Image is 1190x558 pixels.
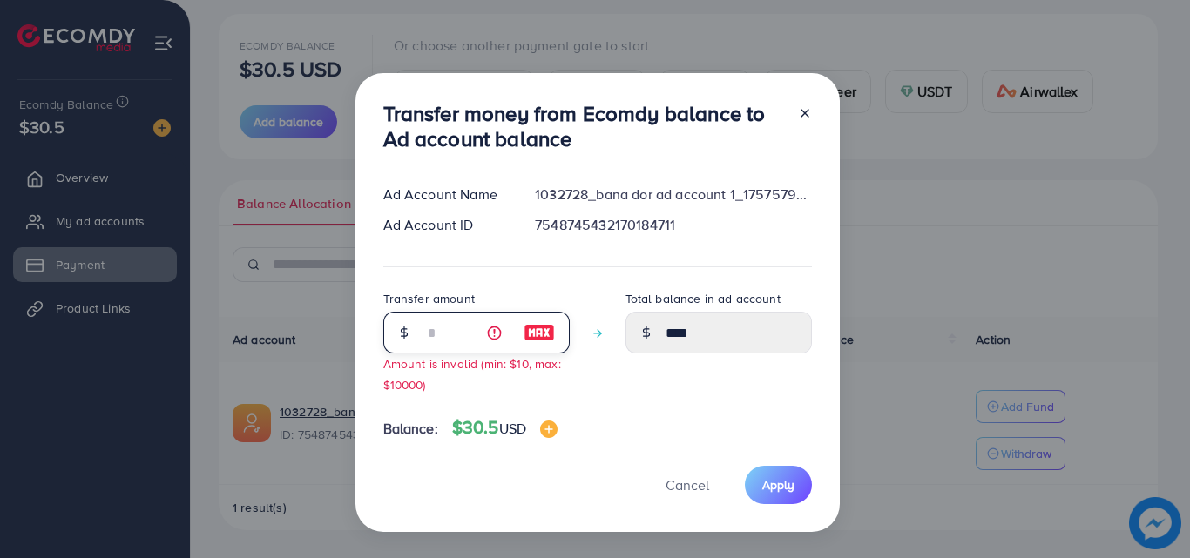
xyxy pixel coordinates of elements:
[745,466,812,503] button: Apply
[625,290,781,307] label: Total balance in ad account
[524,322,555,343] img: image
[369,185,522,205] div: Ad Account Name
[383,101,784,151] h3: Transfer money from Ecomdy balance to Ad account balance
[383,290,475,307] label: Transfer amount
[762,476,794,494] span: Apply
[383,419,438,439] span: Balance:
[521,215,825,235] div: 7548745432170184711
[499,419,526,438] span: USD
[666,475,709,494] span: Cancel
[383,355,561,392] small: Amount is invalid (min: $10, max: $10000)
[540,420,558,438] img: image
[521,185,825,205] div: 1032728_bana dor ad account 1_1757579407255
[452,417,558,439] h4: $30.5
[644,466,731,503] button: Cancel
[369,215,522,235] div: Ad Account ID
